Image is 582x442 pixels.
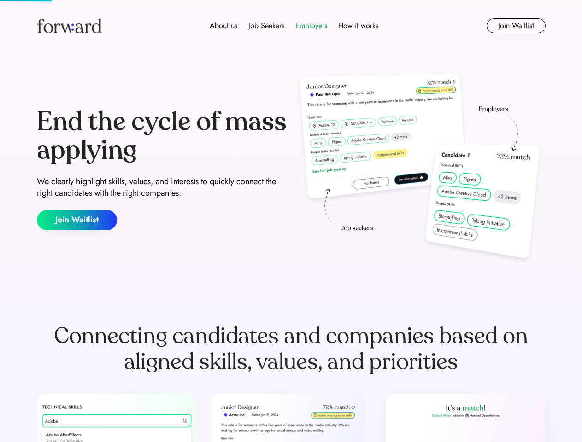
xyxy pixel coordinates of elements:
[37,210,117,230] button: Join Waitlist
[37,323,546,375] div: Connecting candidates and companies based on aligned skills, values, and priorities
[487,18,546,33] button: Join Waitlist
[37,108,288,164] div: End the cycle of mass applying
[37,18,101,33] img: Forward logo
[210,20,237,31] div: About us
[295,20,327,31] div: Employers
[295,70,546,268] img: hero-image.png
[248,20,284,31] div: Job Seekers
[37,176,288,199] div: We clearly highlight skills, values, and interests to quickly connect the right candidates with t...
[338,20,378,31] div: How it works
